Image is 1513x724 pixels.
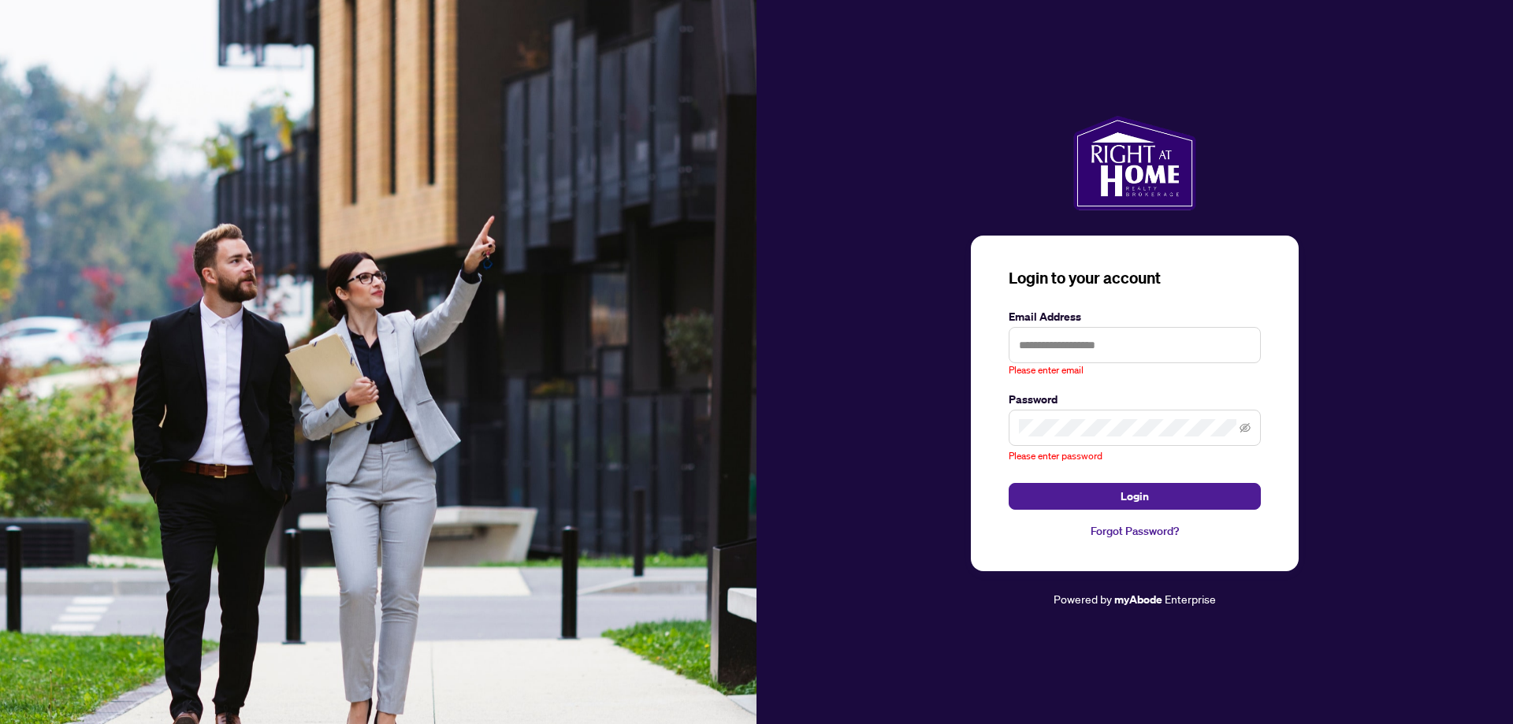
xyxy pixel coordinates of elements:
[1121,484,1149,509] span: Login
[1009,483,1261,510] button: Login
[1054,592,1112,606] span: Powered by
[1114,591,1162,608] a: myAbode
[1009,363,1084,378] span: Please enter email
[1165,592,1216,606] span: Enterprise
[1009,450,1102,462] span: Please enter password
[1009,391,1261,408] label: Password
[1009,267,1261,289] h3: Login to your account
[1240,422,1251,433] span: eye-invisible
[1009,522,1261,540] a: Forgot Password?
[1009,308,1261,325] label: Email Address
[1073,116,1195,210] img: ma-logo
